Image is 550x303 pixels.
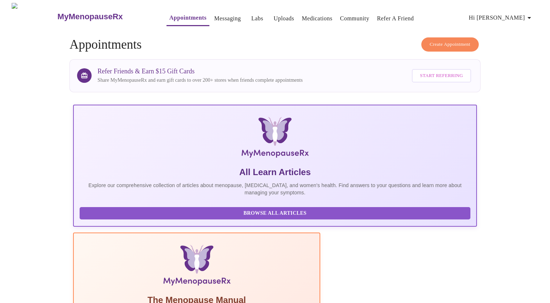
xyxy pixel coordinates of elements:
span: Hi [PERSON_NAME] [469,13,534,23]
button: Create Appointment [421,37,479,52]
a: Refer a Friend [377,13,414,24]
a: Uploads [274,13,294,24]
a: MyMenopauseRx [57,4,152,29]
button: Uploads [271,11,297,26]
a: Medications [302,13,332,24]
h3: MyMenopauseRx [57,12,123,21]
button: Browse All Articles [80,207,470,220]
img: Menopause Manual [117,245,276,288]
button: Start Referring [412,69,471,82]
button: Hi [PERSON_NAME] [466,11,537,25]
h5: All Learn Articles [80,166,470,178]
button: Community [337,11,372,26]
button: Appointments [166,11,209,26]
a: Messaging [214,13,241,24]
a: Start Referring [410,65,473,86]
button: Refer a Friend [374,11,417,26]
a: Browse All Articles [80,210,472,216]
button: Medications [299,11,335,26]
h4: Appointments [69,37,480,52]
a: Labs [251,13,263,24]
img: MyMenopauseRx Logo [140,117,410,161]
span: Start Referring [420,72,463,80]
a: Community [340,13,369,24]
p: Explore our comprehensive collection of articles about menopause, [MEDICAL_DATA], and women's hea... [80,182,470,196]
img: MyMenopauseRx Logo [12,3,57,30]
p: Share MyMenopauseRx and earn gift cards to over 200+ stores when friends complete appointments [97,77,302,84]
button: Messaging [211,11,244,26]
span: Create Appointment [430,40,470,49]
a: Appointments [169,13,206,23]
h3: Refer Friends & Earn $15 Gift Cards [97,68,302,75]
span: Browse All Articles [87,209,463,218]
button: Labs [246,11,269,26]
